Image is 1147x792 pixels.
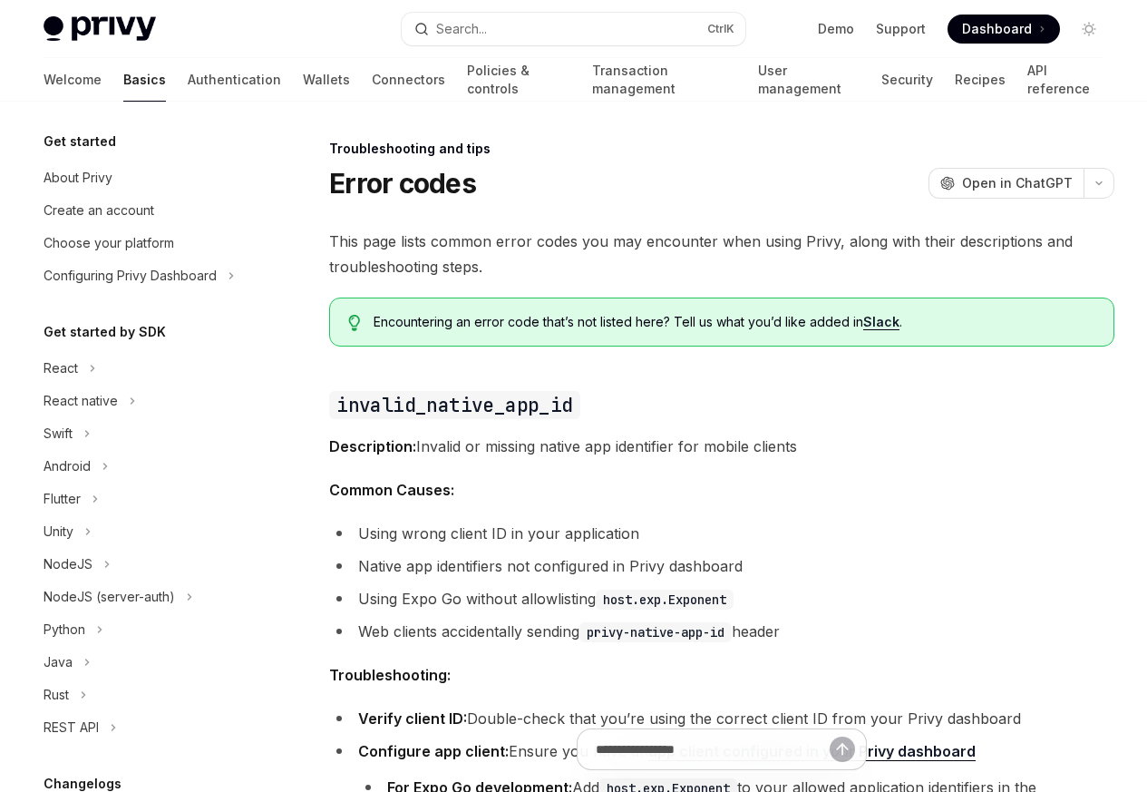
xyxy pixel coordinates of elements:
a: Basics [123,58,166,102]
button: Toggle Unity section [29,515,261,548]
div: Unity [44,521,73,543]
a: Authentication [188,58,281,102]
li: Using Expo Go without allowlisting [329,586,1114,611]
button: Toggle Rust section [29,679,261,711]
a: Transaction management [592,58,735,102]
a: User management [758,58,860,102]
span: Ctrl K [707,22,734,36]
div: NodeJS [44,553,92,575]
a: Create an account [29,194,261,227]
button: Toggle dark mode [1074,15,1103,44]
div: Swift [44,423,73,445]
button: Toggle NodeJS (server-auth) section [29,581,261,613]
a: Connectors [372,58,445,102]
img: light logo [44,16,156,42]
div: Troubleshooting and tips [329,140,1114,158]
button: Send message [830,737,855,762]
a: Support [876,20,926,38]
input: Ask a question... [596,729,830,769]
div: Java [44,651,73,673]
strong: Description: [329,437,416,455]
div: Create an account [44,200,154,221]
button: Toggle Java section [29,646,261,679]
a: Choose your platform [29,227,261,259]
strong: Common Causes: [329,481,454,499]
a: Welcome [44,58,102,102]
a: Security [881,58,933,102]
span: This page lists common error codes you may encounter when using Privy, along with their descripti... [329,229,1114,279]
button: Toggle React native section [29,385,261,417]
button: Toggle React section [29,352,261,385]
div: Android [44,455,91,477]
strong: Troubleshooting: [329,666,451,684]
li: Using wrong client ID in your application [329,521,1114,546]
span: Open in ChatGPT [962,174,1073,192]
li: Double-check that you’re using the correct client ID from your Privy dashboard [329,706,1114,731]
div: Flutter [44,488,81,510]
div: Choose your platform [44,232,174,254]
a: Recipes [955,58,1006,102]
button: Toggle Configuring Privy Dashboard section [29,259,261,292]
button: Open in ChatGPT [928,168,1084,199]
button: Toggle NodeJS section [29,548,261,581]
code: host.exp.Exponent [596,590,734,610]
code: privy-native-app-id [579,622,732,642]
a: About Privy [29,161,261,194]
button: Toggle Python section [29,613,261,646]
div: Configuring Privy Dashboard [44,265,217,287]
div: React native [44,390,118,412]
h1: Error codes [329,167,476,200]
div: Python [44,619,85,640]
li: Web clients accidentally sending header [329,619,1114,644]
span: Encountering an error code that’s not listed here? Tell us what you’d like added in . [374,313,1095,331]
a: Policies & controls [467,58,570,102]
li: Native app identifiers not configured in Privy dashboard [329,553,1114,579]
a: Dashboard [948,15,1060,44]
code: invalid_native_app_id [329,391,579,419]
div: React [44,357,78,379]
a: API reference [1027,58,1103,102]
span: Invalid or missing native app identifier for mobile clients [329,434,1114,459]
button: Toggle Flutter section [29,483,261,515]
div: REST API [44,717,99,738]
div: About Privy [44,167,112,189]
a: Slack [863,314,899,330]
a: Demo [818,20,854,38]
button: Toggle REST API section [29,711,261,744]
div: Rust [44,684,69,706]
a: Wallets [303,58,350,102]
div: NodeJS (server-auth) [44,586,175,608]
button: Open search [402,13,745,45]
strong: Verify client ID: [358,709,467,728]
button: Toggle Android section [29,450,261,483]
h5: Get started [44,131,116,152]
h5: Get started by SDK [44,321,166,343]
div: Search... [436,18,487,40]
button: Toggle Swift section [29,417,261,450]
svg: Tip [348,315,361,331]
span: Dashboard [962,20,1032,38]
